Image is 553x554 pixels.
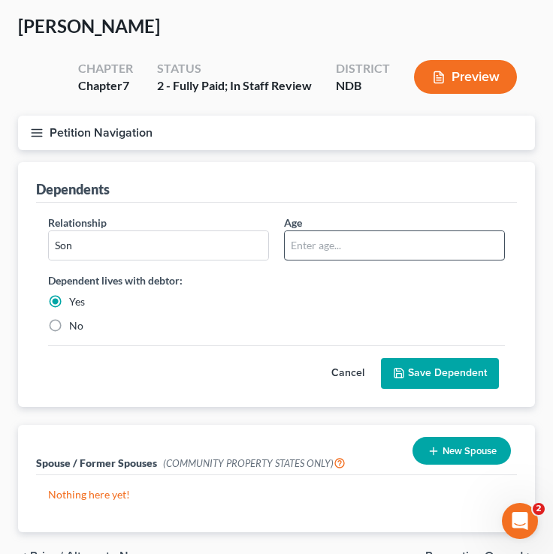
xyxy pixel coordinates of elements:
[36,456,157,469] span: Spouse / Former Spouses
[163,457,346,469] span: (COMMUNITY PROPERTY STATES ONLY)
[336,60,390,77] div: District
[381,358,499,390] button: Save Dependent
[284,215,302,230] label: Age
[18,15,160,37] span: [PERSON_NAME]
[36,180,110,198] div: Dependents
[78,77,133,95] div: Chapter
[336,77,390,95] div: NDB
[122,78,129,92] span: 7
[48,487,505,502] p: Nothing here yet!
[502,503,538,539] iframe: Intercom live chat
[49,231,268,260] input: Enter relationship...
[48,216,107,229] span: Relationship
[285,231,504,260] input: Enter age...
[18,116,535,150] button: Petition Navigation
[69,318,83,333] label: No
[315,359,381,389] button: Cancel
[157,77,312,95] div: 2 - Fully Paid; In Staff Review
[533,503,545,515] span: 2
[69,294,85,309] label: Yes
[78,60,133,77] div: Chapter
[48,272,183,288] label: Dependent lives with debtor:
[412,437,511,465] button: New Spouse
[157,60,312,77] div: Status
[414,60,517,94] button: Preview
